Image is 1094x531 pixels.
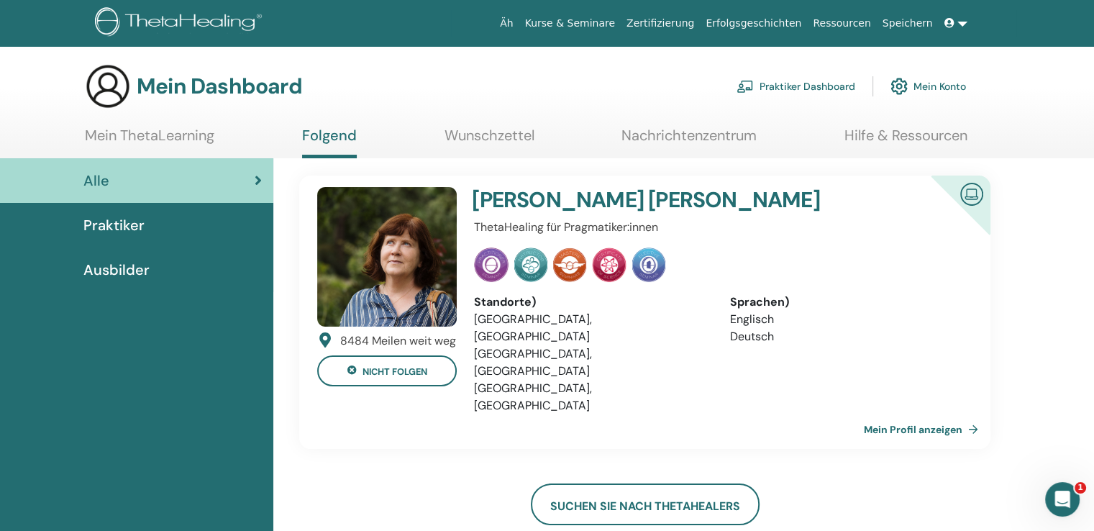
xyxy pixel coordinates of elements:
[137,72,302,100] font: Mein Dashboard
[877,10,939,37] a: Speichern
[317,187,457,327] img: default.jpg
[500,17,513,29] font: Äh
[648,186,820,214] font: [PERSON_NAME]
[83,216,145,235] font: Praktiker
[550,498,740,513] font: Suchen Sie nach ThetaHealers
[621,10,700,37] a: Zertifizierung
[730,312,774,327] font: Englisch
[372,333,456,348] font: Meilen weit weg
[85,127,214,155] a: Mein ThetaLearning
[83,260,150,279] font: Ausbilder
[83,171,109,190] font: Alle
[85,63,131,109] img: generic-user-icon.jpg
[730,294,789,309] font: Sprachen)
[302,126,357,145] font: Folgend
[1045,482,1080,517] iframe: Intercom-Live-Chat
[908,176,990,258] div: Zertifizierte Online-Ausbilder
[890,71,966,102] a: Mein Konto
[730,329,774,344] font: Deutsch
[844,127,967,155] a: Hilfe & Ressourcen
[700,10,807,37] a: Erfolgsgeschichten
[864,414,984,443] a: Mein Profil anzeigen
[340,333,369,348] font: 8484
[317,355,457,386] button: nicht folgen
[474,312,592,344] font: [GEOGRAPHIC_DATA], [GEOGRAPHIC_DATA]
[626,17,694,29] font: Zertifizierung
[494,10,519,37] a: Äh
[807,10,876,37] a: Ressourcen
[883,17,933,29] font: Speichern
[302,127,357,158] a: Folgend
[472,186,644,214] font: [PERSON_NAME]
[445,126,534,145] font: Wunschzettel
[621,127,757,155] a: Nachrichtenzentrum
[474,381,592,413] font: [GEOGRAPHIC_DATA], [GEOGRAPHIC_DATA]
[95,7,267,40] img: logo.png
[864,423,962,436] font: Mein Profil anzeigen
[737,80,754,93] img: chalkboard-teacher.svg
[737,71,855,102] a: Praktiker Dashboard
[363,366,427,378] font: nicht folgen
[1077,483,1083,492] font: 1
[760,81,855,94] font: Praktiker Dashboard
[621,126,757,145] font: Nachrichtenzentrum
[525,17,615,29] font: Kurse & Seminare
[85,126,214,145] font: Mein ThetaLearning
[890,74,908,99] img: cog.svg
[706,17,801,29] font: Erfolgsgeschichten
[445,127,534,155] a: Wunschzettel
[474,219,658,235] font: ThetaHealing für Pragmatiker:innen
[844,126,967,145] font: Hilfe & Ressourcen
[813,17,870,29] font: Ressourcen
[519,10,621,37] a: Kurse & Seminare
[474,346,592,378] font: [GEOGRAPHIC_DATA], [GEOGRAPHIC_DATA]
[531,484,760,525] a: Suchen Sie nach ThetaHealers
[474,294,536,309] font: Standorte)
[913,81,966,94] font: Mein Konto
[954,177,989,209] img: Zertifizierte Online-Ausbilder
